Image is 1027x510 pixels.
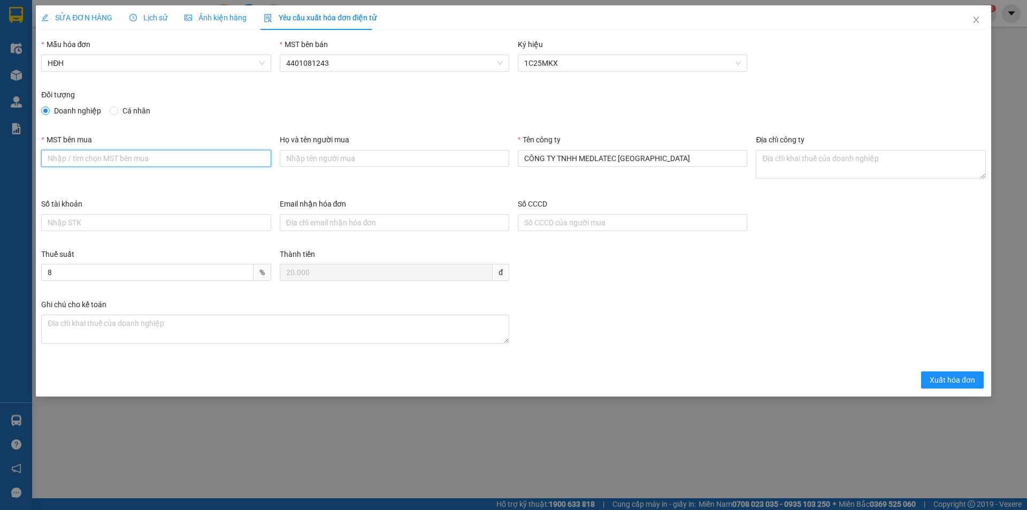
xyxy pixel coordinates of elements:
span: đ [493,264,509,281]
label: Ký hiệu [518,40,543,49]
span: 4401081243 [286,55,503,71]
textarea: Ghi chú cho kế toán [41,315,509,344]
span: Doanh nghiệp [50,105,105,117]
span: Yêu cầu xuất hóa đơn điện tử [264,13,377,22]
label: Địa chỉ công ty [756,135,804,144]
label: Thành tiền [280,250,315,258]
textarea: Địa chỉ công ty [756,150,985,179]
input: Số CCCD [518,214,747,231]
input: MST bên mua [41,150,271,167]
input: Số tài khoản [41,214,271,231]
span: % [254,264,271,281]
span: edit [41,14,49,21]
label: MST bên mua [41,135,91,144]
input: Tên công ty [518,150,747,167]
label: Họ và tên người mua [280,135,349,144]
img: icon [264,14,272,22]
span: clock-circle [129,14,137,21]
input: Email nhận hóa đơn [280,214,509,231]
span: close [972,16,980,24]
label: Tên công ty [518,135,561,144]
span: picture [185,14,192,21]
span: Cá nhân [118,105,155,117]
label: Số CCCD [518,200,547,208]
label: Mẫu hóa đơn [41,40,90,49]
label: Email nhận hóa đơn [280,200,347,208]
input: Thuế suất [41,264,253,281]
span: 1C25MKX [524,55,741,71]
button: Close [961,5,991,35]
span: SỬA ĐƠN HÀNG [41,13,112,22]
span: HĐH [48,55,264,71]
label: Đối tượng [41,90,75,99]
span: Xuất hóa đơn [930,374,975,386]
label: Ghi chú cho kế toán [41,300,106,309]
label: MST bên bán [280,40,328,49]
label: Số tài khoản [41,200,82,208]
input: Họ và tên người mua [280,150,509,167]
span: Lịch sử [129,13,167,22]
label: Thuế suất [41,250,74,258]
button: Xuất hóa đơn [921,371,984,389]
span: Ảnh kiện hàng [185,13,247,22]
